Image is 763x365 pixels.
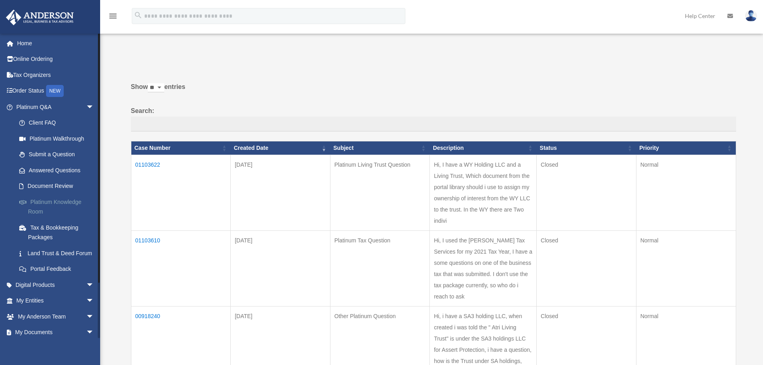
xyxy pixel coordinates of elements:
td: Closed [537,230,636,306]
a: My Entitiesarrow_drop_down [6,293,106,309]
a: Portal Feedback [11,261,106,277]
th: Subject: activate to sort column ascending [330,141,430,155]
span: arrow_drop_down [86,99,102,115]
th: Priority: activate to sort column ascending [636,141,736,155]
div: NEW [46,85,64,97]
span: arrow_drop_down [86,325,102,341]
td: Hi, I used the [PERSON_NAME] Tax Services for my 2021 Tax Year, I have a some questions on one of... [430,230,537,306]
td: [DATE] [231,155,330,230]
th: Status: activate to sort column ascending [537,141,636,155]
a: My Anderson Teamarrow_drop_down [6,309,106,325]
img: User Pic [745,10,757,22]
a: Home [6,35,106,51]
a: Digital Productsarrow_drop_down [6,277,106,293]
td: Platinum Living Trust Question [330,155,430,230]
th: Created Date: activate to sort column ascending [231,141,330,155]
a: Land Trust & Deed Forum [11,245,106,261]
a: menu [108,14,118,21]
a: Tax & Bookkeeping Packages [11,220,106,245]
td: 01103610 [131,230,231,306]
input: Search: [131,117,736,132]
a: Document Review [11,178,106,194]
img: Anderson Advisors Platinum Portal [4,10,76,25]
a: Order StatusNEW [6,83,106,99]
a: Online Ordering [6,51,106,67]
label: Search: [131,105,736,132]
i: menu [108,11,118,21]
select: Showentries [148,83,164,93]
label: Show entries [131,81,736,101]
td: Normal [636,155,736,230]
td: Platinum Tax Question [330,230,430,306]
i: search [134,11,143,20]
td: Hi, I have a WY Holding LLC and a Living Trust, Which document from the portal library should i u... [430,155,537,230]
th: Case Number: activate to sort column ascending [131,141,231,155]
td: [DATE] [231,230,330,306]
td: Closed [537,155,636,230]
a: Platinum Walkthrough [11,131,106,147]
span: arrow_drop_down [86,309,102,325]
a: Platinum Knowledge Room [11,194,106,220]
a: Answered Questions [11,162,102,178]
a: Tax Organizers [6,67,106,83]
a: My Documentsarrow_drop_down [6,325,106,341]
a: Submit a Question [11,147,106,163]
span: arrow_drop_down [86,277,102,293]
a: Platinum Q&Aarrow_drop_down [6,99,106,115]
td: Normal [636,230,736,306]
th: Description: activate to sort column ascending [430,141,537,155]
a: Client FAQ [11,115,106,131]
td: 01103622 [131,155,231,230]
span: arrow_drop_down [86,293,102,309]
